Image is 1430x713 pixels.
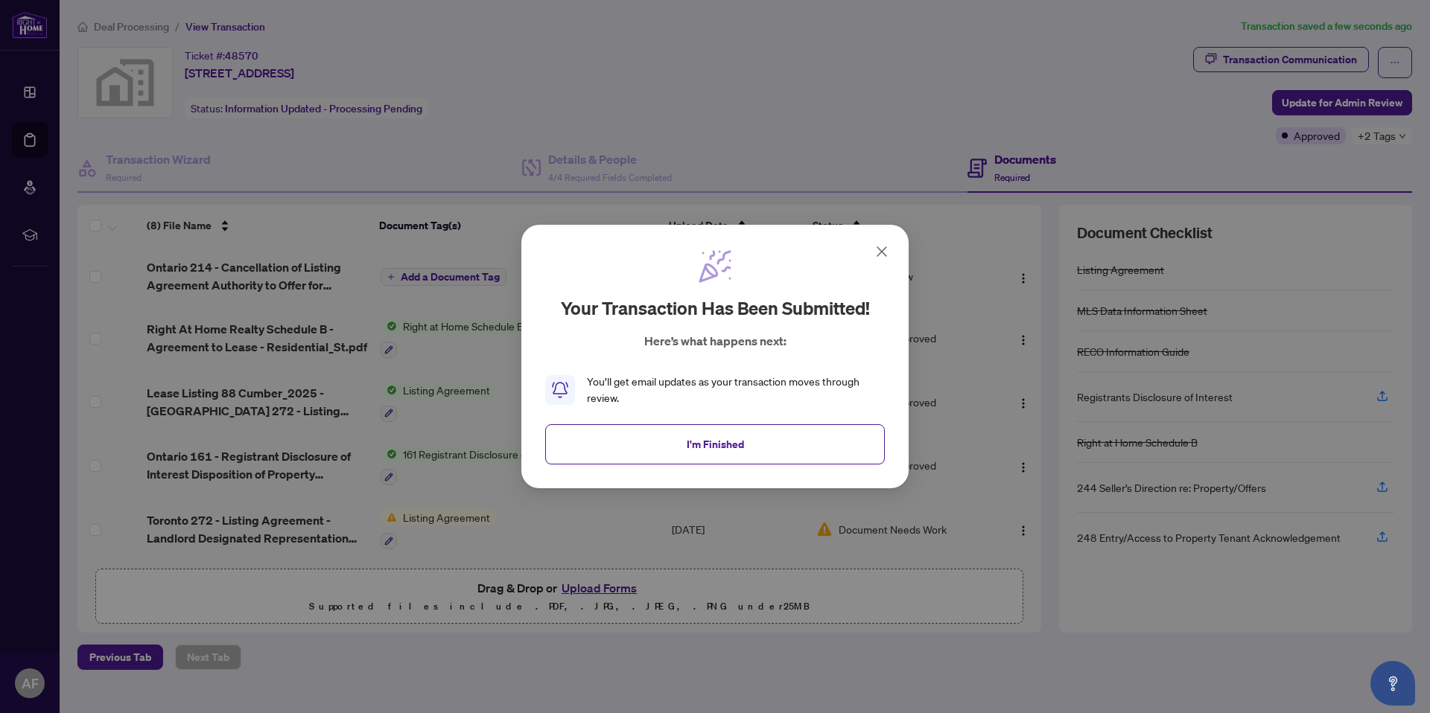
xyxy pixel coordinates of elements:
[545,424,885,464] button: I'm Finished
[687,432,744,456] span: I'm Finished
[561,296,870,320] h2: Your transaction has been submitted!
[1370,661,1415,706] button: Open asap
[587,374,885,406] div: You’ll get email updates as your transaction moves through review.
[644,332,786,350] p: Here’s what happens next:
